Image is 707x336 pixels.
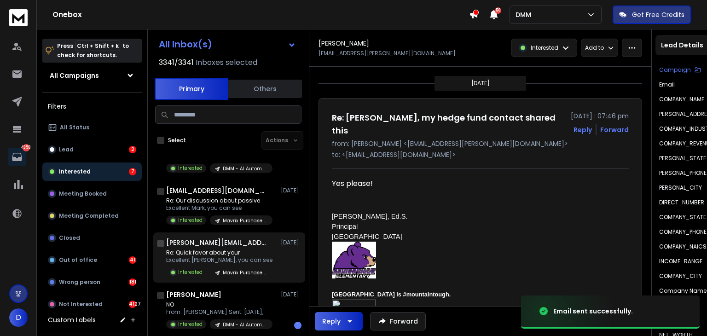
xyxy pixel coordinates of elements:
[166,301,272,308] p: NO
[332,291,451,298] font: [GEOGRAPHIC_DATA] is #mountaintough.
[42,229,142,247] button: Closed
[632,10,684,19] p: Get Free Credits
[659,287,707,295] p: Company Name
[42,273,142,291] button: Wrong person181
[129,146,136,153] div: 2
[332,223,358,230] span: Principal
[370,312,426,330] button: Forward
[60,124,89,131] p: All Status
[332,242,376,278] img: AIorK4yHH08j3SpqZLrYAVOOxRu3z-_FBvYZ0SMyBoVhA6_GVMo3aMai5YFRgshzg0MuQYVqU4WvWgQ
[23,144,30,151] p: 4358
[59,234,80,242] p: Closed
[332,213,408,220] span: [PERSON_NAME], Ed.S.
[42,140,142,159] button: Lead2
[600,125,629,134] div: Forward
[332,111,565,137] h1: Re: [PERSON_NAME], my hedge fund contact shared this
[52,9,469,20] h1: Onebox
[659,169,707,177] p: PERSONAL_PHONE
[281,239,301,246] p: [DATE]
[42,185,142,203] button: Meeting Booked
[319,50,456,57] p: [EMAIL_ADDRESS][PERSON_NAME][DOMAIN_NAME]
[166,290,221,299] h1: [PERSON_NAME]
[516,10,535,19] p: DMM
[42,118,142,137] button: All Status
[151,35,303,53] button: All Inbox(s)
[9,9,28,26] img: logo
[319,39,369,48] h1: [PERSON_NAME]
[178,217,203,224] p: Interested
[48,315,96,324] h3: Custom Labels
[155,78,228,100] button: Primary
[59,278,100,286] p: Wrong person
[178,165,203,172] p: Interested
[129,278,136,286] div: 181
[332,139,629,148] p: from: [PERSON_NAME] <[EMAIL_ADDRESS][PERSON_NAME][DOMAIN_NAME]>
[178,269,203,276] p: Interested
[42,251,142,269] button: Out of office41
[166,256,272,264] p: Excellent [PERSON_NAME], you can see
[42,207,142,225] button: Meeting Completed
[75,41,120,51] span: Ctrl + Shift + k
[315,312,363,330] button: Reply
[659,214,706,221] p: COMPANY_STATE
[159,40,212,49] h1: All Inbox(s)
[613,6,691,24] button: Get Free Credits
[223,165,267,172] p: DMM - AI Automation
[223,217,267,224] p: Mavrix Purchase Intent [PERSON_NAME] - [DATE]
[495,7,501,14] span: 50
[659,228,707,236] p: COMPANY_PHONE
[332,150,629,159] p: to: <[EMAIL_ADDRESS][DOMAIN_NAME]>
[50,71,99,80] h1: All Campaigns
[129,168,136,175] div: 7
[166,308,272,316] p: From: [PERSON_NAME] Sent: [DATE],
[553,307,633,316] div: Email sent successfully.
[59,190,107,197] p: Meeting Booked
[129,301,136,308] div: 4127
[9,308,28,327] button: D
[659,272,702,280] p: COMPANY_CITY
[659,66,701,74] button: Campaign
[159,57,194,68] span: 3341 / 3341
[659,258,702,265] p: INCOME_RANGE
[332,300,376,332] img: uc
[281,187,301,194] p: [DATE]
[223,321,267,328] p: DMM - AI Automation
[8,148,26,166] a: 4358
[659,243,707,250] p: COMPANY_NAICS
[42,66,142,85] button: All Campaigns
[281,291,301,298] p: [DATE]
[531,44,558,52] p: Interested
[659,66,691,74] p: Campaign
[659,199,704,206] p: DIRECT_NUMBER
[661,41,703,50] p: Lead Details
[322,317,341,326] div: Reply
[332,233,402,240] span: [GEOGRAPHIC_DATA]
[42,162,142,181] button: Interested7
[659,184,702,191] p: PERSONAL_CITY
[59,146,74,153] p: Lead
[166,249,272,256] p: Re: Quick favor about your
[471,80,490,87] p: [DATE]
[585,44,604,52] p: Add to
[168,137,186,144] label: Select
[129,256,136,264] div: 41
[42,295,142,313] button: Not Interested4127
[166,186,267,195] h1: [EMAIL_ADDRESS][DOMAIN_NAME]
[196,57,257,68] h3: Inboxes selected
[166,197,272,204] p: Re: Our discussion about passive
[59,256,97,264] p: Out of office
[59,212,119,220] p: Meeting Completed
[659,155,706,162] p: PERSONAL_STATE
[574,125,592,134] button: Reply
[294,322,301,329] div: 1
[571,111,629,121] p: [DATE] : 07:46 pm
[166,238,267,247] h1: [PERSON_NAME][EMAIL_ADDRESS][PERSON_NAME][DOMAIN_NAME]
[42,100,142,113] h3: Filters
[57,41,129,60] p: Press to check for shortcuts.
[178,321,203,328] p: Interested
[59,301,103,308] p: Not Interested
[59,168,91,175] p: Interested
